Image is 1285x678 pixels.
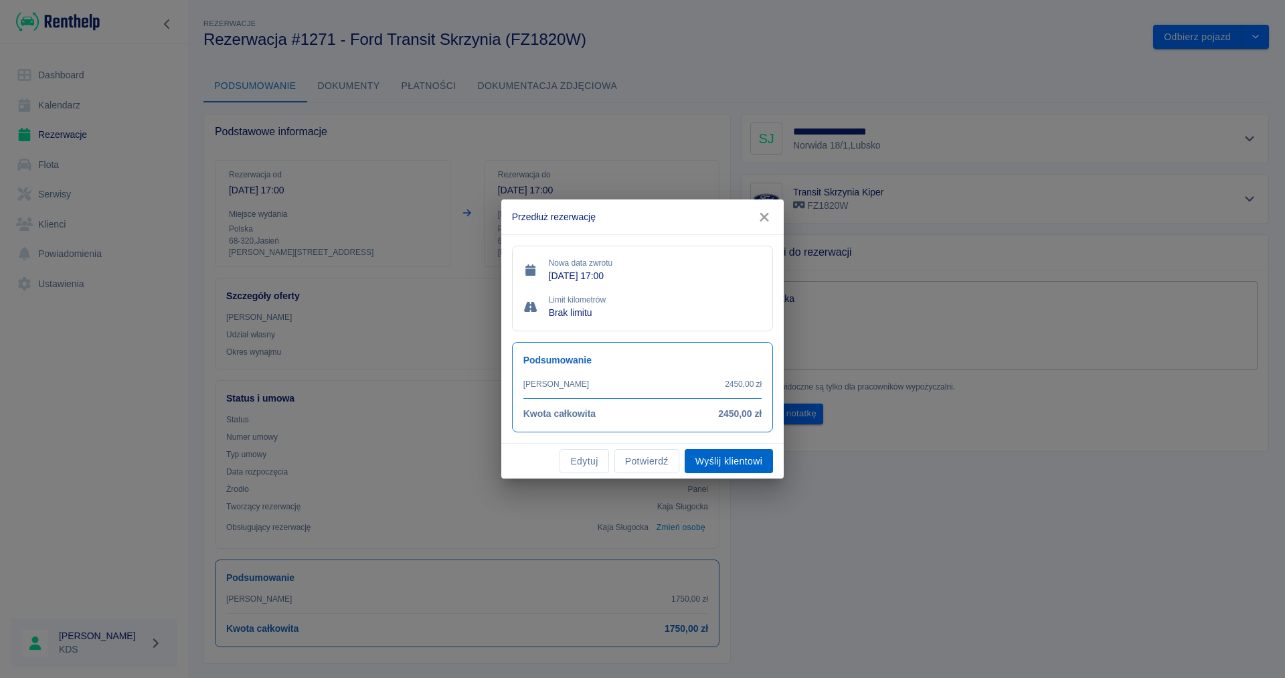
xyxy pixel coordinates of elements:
h2: Przedłuż rezerwację [501,199,784,234]
button: Edytuj [560,449,608,474]
p: [PERSON_NAME] [523,378,589,390]
p: 2450,00 zł [725,378,762,390]
p: Nowa data zwrotu [549,257,762,269]
h6: 2450,00 zł [718,407,762,421]
p: Brak limitu [549,306,762,320]
p: Limit kilometrów [549,294,762,306]
button: Wyślij klientowi [685,449,773,474]
p: [DATE] 17:00 [549,269,762,283]
h6: Kwota całkowita [523,407,596,421]
button: Potwierdź [614,449,679,474]
h6: Podsumowanie [523,353,762,367]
